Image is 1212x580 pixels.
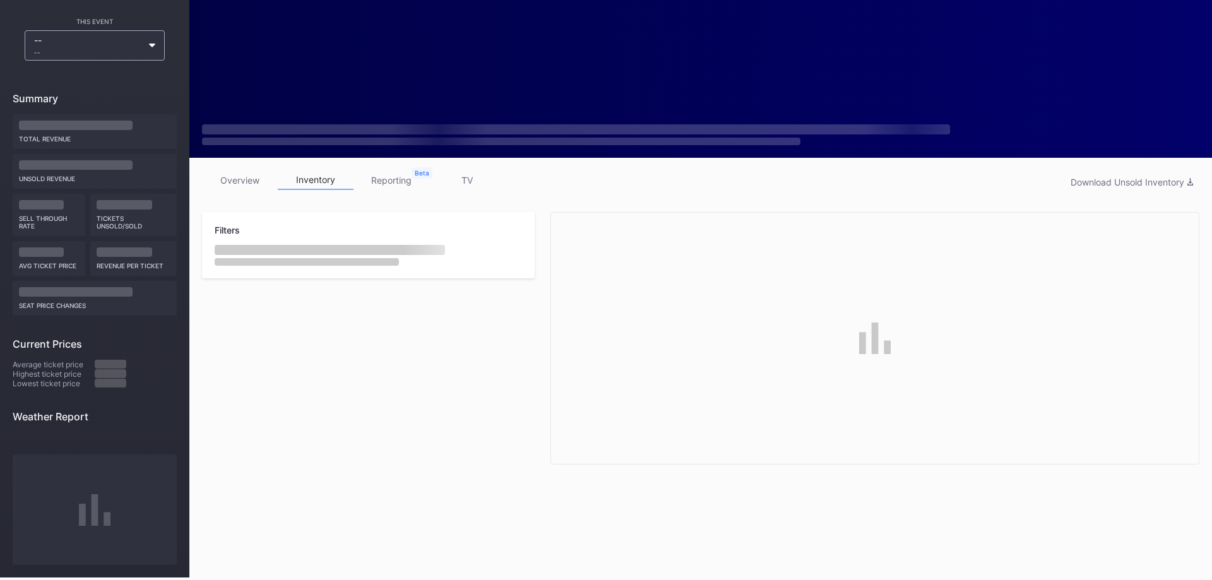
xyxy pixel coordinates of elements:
div: Total Revenue [19,130,170,143]
div: Sell Through Rate [19,210,79,230]
div: Highest ticket price [13,369,95,379]
div: Filters [215,225,522,235]
div: -- [34,35,143,56]
div: Current Prices [13,338,177,350]
div: Unsold Revenue [19,170,170,182]
div: Tickets Unsold/Sold [97,210,171,230]
div: Average ticket price [13,360,95,369]
a: TV [429,170,505,190]
a: inventory [278,170,353,190]
div: -- [34,49,143,56]
div: Lowest ticket price [13,379,95,388]
div: Summary [13,92,177,105]
div: Weather Report [13,410,177,423]
div: Download Unsold Inventory [1071,177,1193,187]
div: seat price changes [19,297,170,309]
div: Revenue per ticket [97,257,171,269]
div: This Event [13,18,177,25]
div: Avg ticket price [19,257,79,269]
button: Download Unsold Inventory [1064,174,1199,191]
a: overview [202,170,278,190]
a: reporting [353,170,429,190]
